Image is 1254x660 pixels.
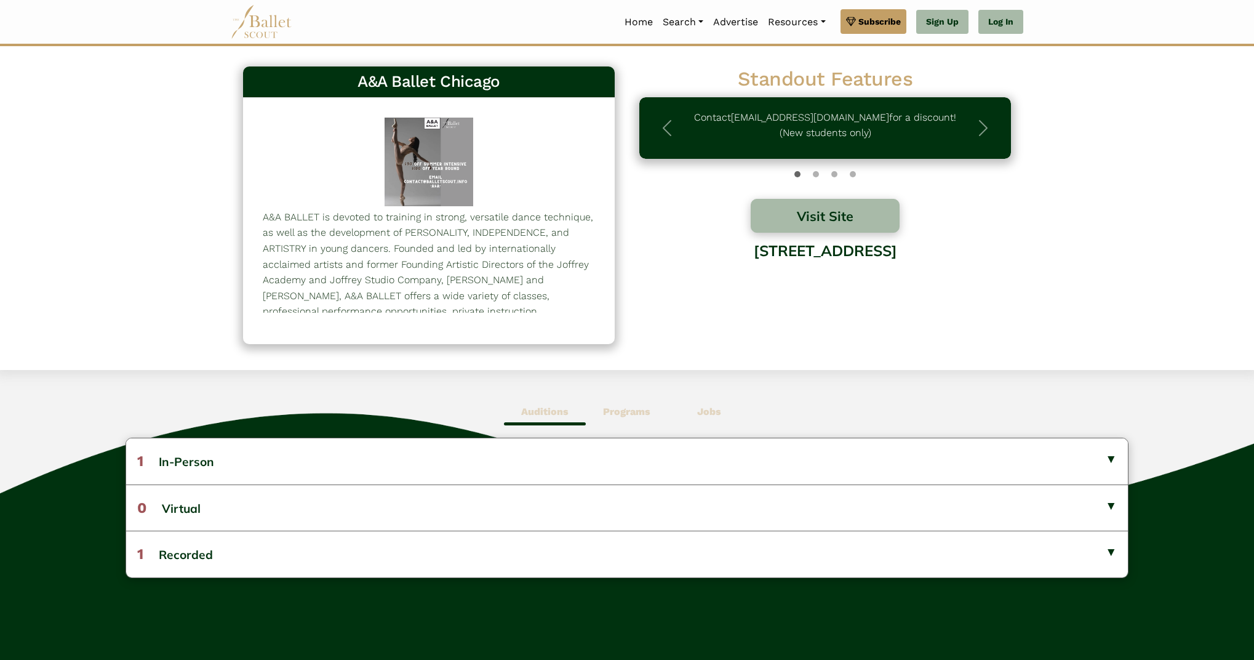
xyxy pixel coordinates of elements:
a: Subscribe [841,9,906,34]
button: 1In-Person [126,438,1128,484]
p: Contact [EMAIL_ADDRESS][DOMAIN_NAME] for a discount! (New students only) [682,110,968,147]
h2: Standout Features [639,66,1011,92]
div: [STREET_ADDRESS] [639,233,1011,331]
span: 1 [137,453,143,470]
span: Subscribe [858,15,901,28]
span: 1 [137,545,143,563]
p: A&A BALLET is devoted to training in strong, versatile dance technique, as well as the developmen... [263,209,595,351]
button: Slide 3 [850,165,856,183]
button: 0Virtual [126,485,1128,531]
a: Sign Up [916,10,968,34]
button: 1Recorded [126,531,1128,577]
button: Slide 2 [831,165,837,183]
b: Programs [603,406,650,417]
b: Auditions [521,406,569,417]
a: Advertise [708,9,763,35]
h3: A&A Ballet Chicago [253,71,605,92]
a: Log In [978,10,1023,34]
span: 0 [137,499,146,517]
button: Slide 1 [813,165,819,183]
img: gem.svg [846,15,856,28]
a: Home [620,9,658,35]
a: Search [658,9,708,35]
a: Resources [763,9,830,35]
button: Slide 0 [794,165,801,183]
button: Visit Site [751,199,900,233]
b: Jobs [697,406,721,417]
